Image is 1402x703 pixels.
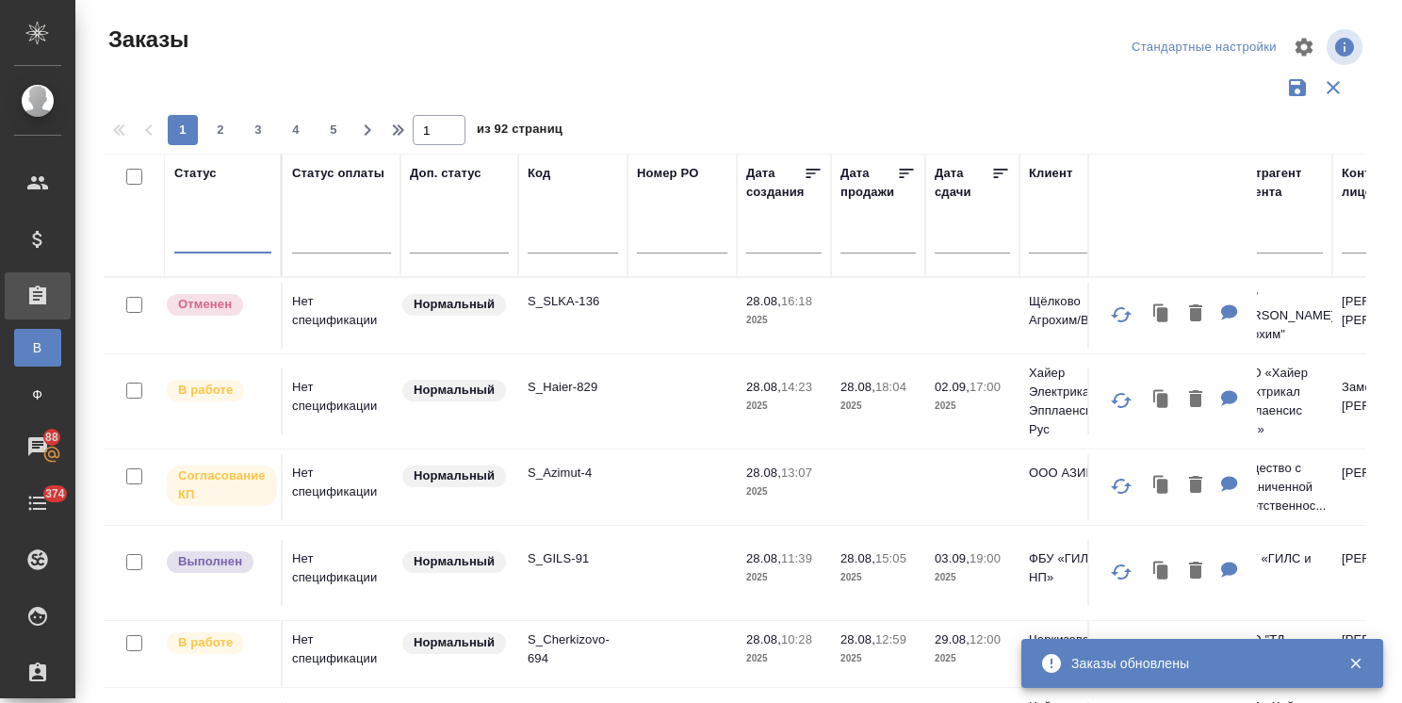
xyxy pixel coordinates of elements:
a: 374 [5,480,71,527]
p: 29.08, [935,632,970,646]
p: АО "[PERSON_NAME] Агрохим" [1232,287,1323,344]
div: Клиент [1029,164,1072,183]
div: Доп. статус [410,164,481,183]
p: 2025 [935,397,1010,416]
button: Клонировать [1144,295,1180,334]
button: Закрыть [1336,655,1375,672]
button: Удалить [1180,466,1212,505]
button: 2 [205,115,236,145]
p: ООО "ТД Черкизово" [1232,630,1323,668]
p: В работе [178,633,233,652]
span: 374 [34,484,76,503]
span: Ф [24,385,52,404]
p: 2025 [840,397,916,416]
p: 16:18 [781,294,812,308]
button: Обновить [1099,378,1144,423]
p: Согласование КП [178,466,266,504]
div: Статус по умолчанию для стандартных заказов [400,549,509,575]
p: Нормальный [414,633,495,652]
p: 15:05 [875,551,906,565]
p: ФБУ «ГИЛС и НП» [1232,549,1323,587]
div: Дата сдачи [935,164,991,202]
div: Дата создания [746,164,804,202]
span: 2 [205,121,236,139]
p: 2025 [840,568,916,587]
p: 12:00 [970,632,1001,646]
p: ФБУ «ГИЛС и НП» [1029,549,1119,587]
p: 28.08, [746,294,781,308]
p: Нормальный [414,552,495,571]
button: Клонировать [1144,633,1180,672]
p: S_Haier-829 [528,378,618,397]
div: Статус по умолчанию для стандартных заказов [400,464,509,489]
p: Черкизово [1029,630,1119,649]
div: Выставляет КМ после отмены со стороны клиента. Если уже после запуска – КМ пишет ПМу про отмену, ... [165,292,271,318]
p: 17:00 [970,380,1001,394]
p: Отменен [178,295,232,314]
button: Обновить [1099,464,1144,509]
button: 3 [243,115,273,145]
div: Код [528,164,550,183]
span: 3 [243,121,273,139]
p: 28.08, [746,632,781,646]
button: Удалить [1180,633,1212,672]
div: Статус по умолчанию для стандартных заказов [400,378,509,403]
button: Сбросить фильтры [1315,70,1351,106]
button: Обновить [1099,292,1144,337]
p: 02.09, [935,380,970,394]
div: Дата продажи [840,164,897,202]
button: 5 [318,115,349,145]
button: Клонировать [1144,466,1180,505]
p: В работе [178,381,233,400]
button: Обновить [1099,549,1144,595]
p: 14:23 [781,380,812,394]
div: Контрагент клиента [1232,164,1323,202]
p: 18:04 [875,380,906,394]
p: 13:07 [781,466,812,480]
p: 11:39 [781,551,812,565]
span: 88 [34,428,70,447]
p: 10:28 [781,632,812,646]
span: Посмотреть информацию [1327,29,1366,65]
a: 88 [5,423,71,470]
p: 12:59 [875,632,906,646]
p: Нормальный [414,295,495,314]
td: Нет спецификации [283,454,400,520]
p: Щёлково Агрохим/Betaren [1029,292,1119,330]
p: 2025 [840,649,916,668]
button: Клонировать [1144,381,1180,419]
div: Заказы обновлены [1071,654,1320,673]
button: Обновить [1099,630,1144,676]
button: Удалить [1180,295,1212,334]
span: Заказы [104,25,188,55]
p: S_Azimut-4 [528,464,618,482]
div: Номер PO [637,164,698,183]
p: Общество с ограниченной ответственнос... [1232,459,1323,515]
p: 28.08, [746,380,781,394]
p: 28.08, [840,380,875,394]
p: 2025 [746,397,822,416]
span: 4 [281,121,311,139]
p: 19:00 [970,551,1001,565]
a: В [14,329,61,367]
p: S_SLKA-136 [528,292,618,311]
p: 28.08, [840,551,875,565]
p: Хайер Электрикал Эпплаенсиз Рус [1029,364,1119,439]
a: Ф [14,376,61,414]
span: 5 [318,121,349,139]
p: ООО АЗИМУТ [1029,464,1119,482]
p: 2025 [746,649,822,668]
button: Удалить [1180,381,1212,419]
p: Нормальный [414,381,495,400]
p: 2025 [746,482,822,501]
td: Нет спецификации [283,540,400,606]
p: S_GILS-91 [528,549,618,568]
div: Статус по умолчанию для стандартных заказов [400,630,509,656]
button: Удалить [1180,552,1212,591]
span: Настроить таблицу [1281,25,1327,70]
p: 2025 [935,568,1010,587]
p: 2025 [746,311,822,330]
td: Нет спецификации [283,368,400,434]
p: S_Cherkizovo-694 [528,630,618,668]
p: 28.08, [840,632,875,646]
